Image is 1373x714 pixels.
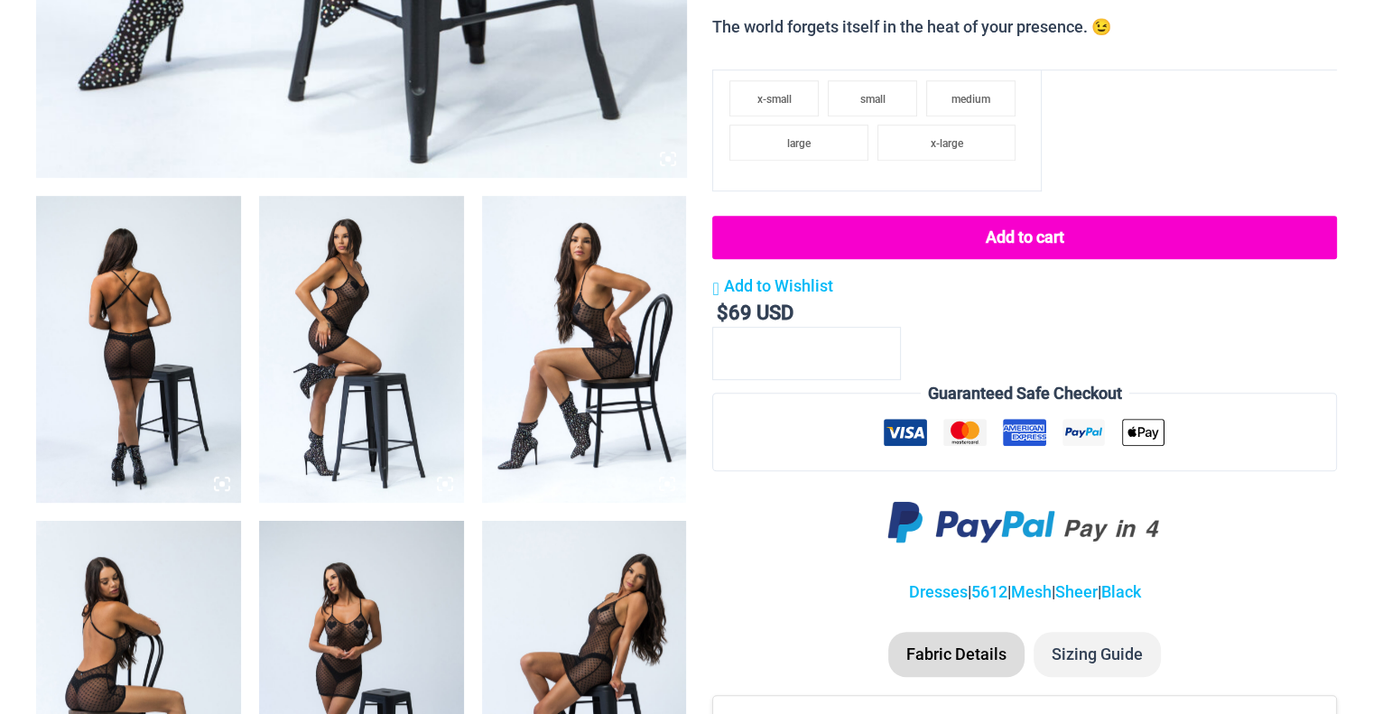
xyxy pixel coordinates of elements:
span: x-large [931,137,963,150]
li: large [729,125,868,161]
span: medium [951,93,990,106]
legend: Guaranteed Safe Checkout [921,380,1129,407]
li: small [828,80,917,116]
button: Add to cart [712,216,1337,259]
li: Sizing Guide [1034,632,1161,677]
a: Dresses [909,582,968,601]
li: x-small [729,80,819,116]
bdi: 69 USD [717,301,793,324]
img: Delta Black Hearts 5612 Dress [36,196,241,503]
a: 5612 [971,582,1007,601]
li: medium [926,80,1016,116]
span: x-small [757,93,792,106]
span: small [860,93,886,106]
span: Add to Wishlist [724,276,833,295]
span: large [787,137,811,150]
img: Delta Black Hearts 5612 Dress [482,196,687,503]
p: | | | | [712,579,1337,606]
li: x-large [877,125,1016,161]
span: $ [717,301,728,324]
img: Delta Black Hearts 5612 Dress [259,196,464,503]
a: Add to Wishlist [712,273,832,300]
li: Fabric Details [888,632,1025,677]
input: Product quantity [712,327,901,380]
a: Mesh [1011,582,1052,601]
a: Black [1101,582,1141,601]
a: Sheer [1055,582,1098,601]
